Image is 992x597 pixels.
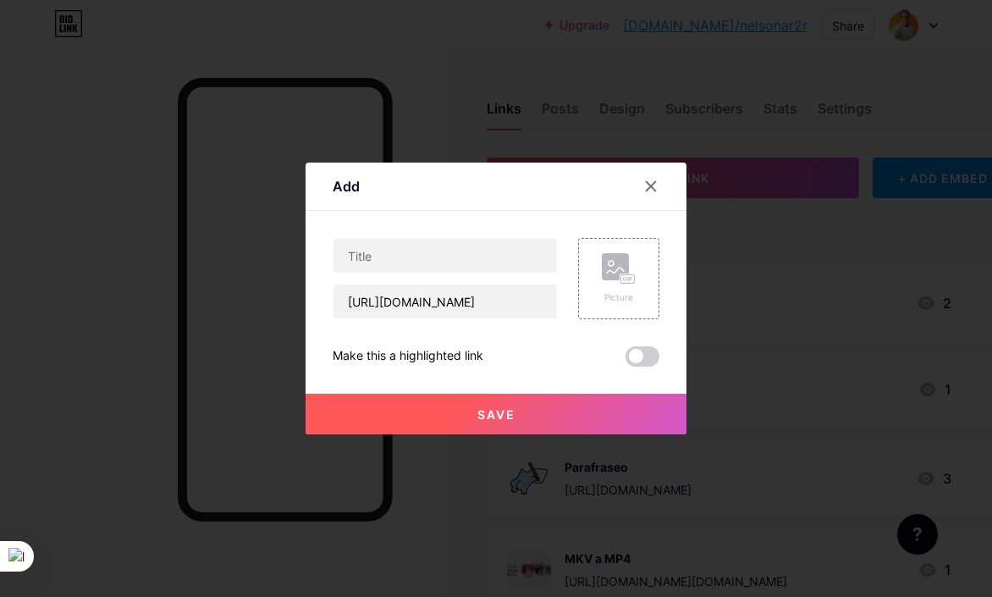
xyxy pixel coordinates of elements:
button: Save [306,394,686,434]
input: Title [333,239,557,273]
span: Save [477,407,515,422]
div: Picture [602,291,636,304]
input: URL [333,285,557,318]
div: Make this a highlighted link [333,346,483,367]
div: Add [333,176,360,196]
